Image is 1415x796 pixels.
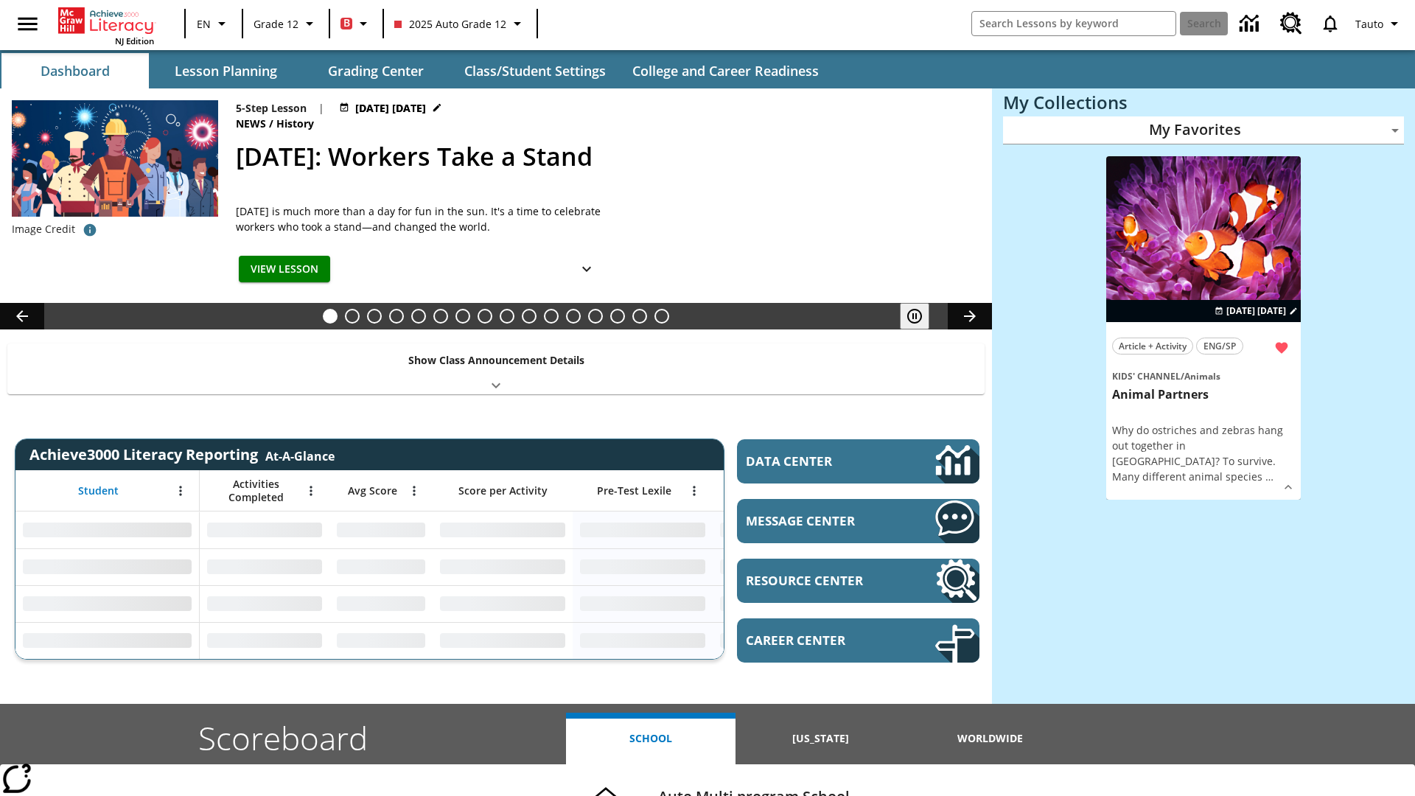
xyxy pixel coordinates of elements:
button: [US_STATE] [736,713,905,764]
span: News [236,116,269,132]
a: Career Center [737,618,979,663]
button: Slide 1 Labor Day: Workers Take a Stand [323,309,338,324]
button: Show Details [1277,476,1299,498]
button: Slide 7 Attack of the Terrifying Tomatoes [455,309,470,324]
span: / [269,116,273,130]
p: Show Class Announcement Details [408,352,584,368]
div: My Favorites [1003,116,1404,144]
button: Slide 2 Animal Partners [345,309,360,324]
div: No Data, [200,585,329,622]
span: Grade 12 [254,16,298,32]
button: Pause [900,303,929,329]
button: Slide 6 Solar Power to the People [433,309,448,324]
span: / [1181,370,1184,383]
span: Kids' Channel [1112,370,1181,383]
button: Slide 11 Pre-release lesson [544,309,559,324]
div: lesson details [1106,156,1301,500]
span: Achieve3000 Literacy Reporting [29,444,335,464]
span: Resource Center [746,572,891,589]
img: A banner with a blue background shows an illustrated row of diverse men and women dressed in clot... [12,100,218,217]
button: Open Menu [403,480,425,502]
div: No Data, [329,548,433,585]
button: Slide 15 Point of View [632,309,647,324]
span: Article + Activity [1119,338,1187,354]
div: Show Class Announcement Details [7,343,985,394]
span: Score per Activity [458,484,548,497]
div: No Data, [200,512,329,548]
div: At-A-Glance [265,445,335,464]
span: Career Center [746,632,891,649]
button: Class: 2025 Auto Grade 12, Select your class [388,10,532,37]
button: Boost Class color is red. Change class color [335,10,378,37]
button: Slide 13 Between Two Worlds [588,309,603,324]
span: [DATE] [DATE] [355,100,426,116]
span: Tauto [1355,16,1383,32]
div: No Data, [329,512,433,548]
button: Show Details [572,256,601,283]
div: No Data, [713,512,853,548]
button: Slide 12 Career Lesson [566,309,581,324]
span: ENG/SP [1203,338,1236,354]
a: Resource Center, Will open in new tab [1271,4,1311,43]
a: Data Center [737,439,979,483]
div: No Data, [329,622,433,659]
button: Worldwide [906,713,1075,764]
div: [DATE] is much more than a day for fun in the sun. It's a time to celebrate workers who took a st... [236,203,604,234]
span: Activities Completed [207,478,304,504]
button: Open Menu [683,480,705,502]
div: Pause [900,303,944,329]
button: ENG/SP [1196,338,1243,355]
button: View Lesson [239,256,330,283]
div: No Data, [713,548,853,585]
div: Home [58,4,154,46]
span: Animals [1184,370,1220,383]
div: No Data, [713,622,853,659]
h2: Labor Day: Workers Take a Stand [236,138,974,175]
button: Jul 23 - Jun 30 Choose Dates [336,100,445,116]
span: B [343,14,350,32]
p: Image Credit [12,222,75,237]
span: … [1265,469,1273,483]
span: EN [197,16,211,32]
h3: My Collections [1003,92,1404,113]
button: Profile/Settings [1349,10,1409,37]
button: Slide 9 The Invasion of the Free CD [500,309,514,324]
span: Message Center [746,512,891,529]
button: Slide 3 Cars of the Future? [367,309,382,324]
button: Grading Center [302,53,450,88]
button: Lesson Planning [152,53,299,88]
span: Data Center [746,453,885,469]
button: Dashboard [1,53,149,88]
button: Lesson carousel, Next [948,303,992,329]
button: Article + Activity [1112,338,1193,355]
button: Remove from Favorites [1268,335,1295,361]
button: Language: EN, Select a language [190,10,237,37]
button: Slide 16 The Constitution's Balancing Act [654,309,669,324]
div: Why do ostriches and zebras hang out together in [GEOGRAPHIC_DATA]? To survive. Many different an... [1112,422,1295,484]
button: Open side menu [6,2,49,46]
span: [DATE] [DATE] [1226,304,1286,318]
div: No Data, [200,622,329,659]
button: Grade: Grade 12, Select a grade [248,10,324,37]
a: Data Center [1231,4,1271,44]
span: NJ Edition [115,35,154,46]
button: Class/Student Settings [453,53,618,88]
div: No Data, [713,585,853,622]
button: Open Menu [170,480,192,502]
button: Slide 14 Hooray for Constitution Day! [610,309,625,324]
span: Pre-Test Lexile [597,484,671,497]
a: Resource Center, Will open in new tab [737,559,979,603]
span: 2025 Auto Grade 12 [394,16,506,32]
span: Student [78,484,119,497]
button: College and Career Readiness [621,53,831,88]
button: Slide 8 Fashion Forward in Ancient Rome [478,309,492,324]
input: search field [972,12,1175,35]
span: Topic: Kids' Channel/Animals [1112,368,1295,384]
span: Labor Day is much more than a day for fun in the sun. It's a time to celebrate workers who took a... [236,203,604,234]
a: Home [58,6,154,35]
button: Slide 10 Mixed Practice: Citing Evidence [522,309,537,324]
button: Slide 5 The Last Homesteaders [411,309,426,324]
span: Avg Score [348,484,397,497]
a: Notifications [1311,4,1349,43]
div: No Data, [200,548,329,585]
